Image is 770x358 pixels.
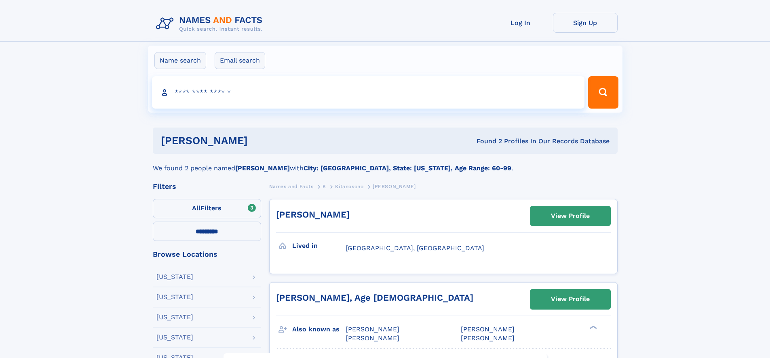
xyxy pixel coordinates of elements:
[530,289,610,309] a: View Profile
[156,274,193,280] div: [US_STATE]
[362,137,610,146] div: Found 2 Profiles In Our Records Database
[346,334,399,342] span: [PERSON_NAME]
[551,207,590,225] div: View Profile
[323,181,326,191] a: K
[335,184,363,189] span: Kitanosono
[335,181,363,191] a: Kitanosono
[588,76,618,109] button: Search Button
[153,251,261,258] div: Browse Locations
[192,204,200,212] span: All
[276,209,350,220] a: [PERSON_NAME]
[276,293,473,303] a: [PERSON_NAME], Age [DEMOGRAPHIC_DATA]
[488,13,553,33] a: Log In
[588,325,597,330] div: ❯
[154,52,206,69] label: Name search
[461,325,515,333] span: [PERSON_NAME]
[461,334,515,342] span: [PERSON_NAME]
[153,199,261,218] label: Filters
[551,290,590,308] div: View Profile
[304,164,511,172] b: City: [GEOGRAPHIC_DATA], State: [US_STATE], Age Range: 60-99
[153,13,269,35] img: Logo Names and Facts
[530,206,610,226] a: View Profile
[373,184,416,189] span: [PERSON_NAME]
[161,136,362,146] h1: [PERSON_NAME]
[346,325,399,333] span: [PERSON_NAME]
[269,181,314,191] a: Names and Facts
[156,334,193,341] div: [US_STATE]
[153,183,261,190] div: Filters
[156,314,193,320] div: [US_STATE]
[156,294,193,300] div: [US_STATE]
[346,244,484,252] span: [GEOGRAPHIC_DATA], [GEOGRAPHIC_DATA]
[153,154,618,173] div: We found 2 people named with .
[553,13,618,33] a: Sign Up
[323,184,326,189] span: K
[215,52,265,69] label: Email search
[235,164,290,172] b: [PERSON_NAME]
[292,322,346,336] h3: Also known as
[152,76,585,109] input: search input
[292,239,346,253] h3: Lived in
